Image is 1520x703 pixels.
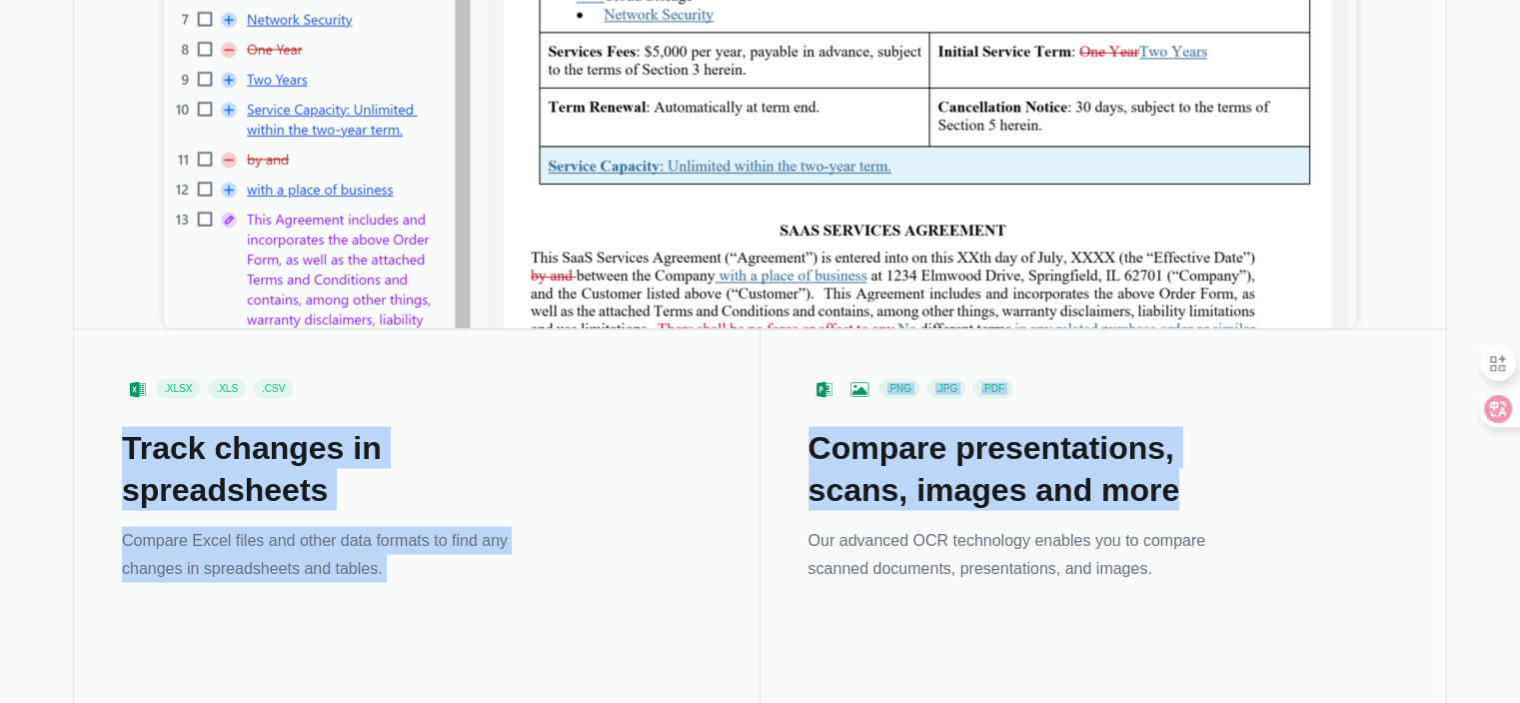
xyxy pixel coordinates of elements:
[156,379,200,399] span: .XLSX
[122,427,760,511] h2: Track changes in spreadsheets
[808,527,1258,583] p: Our advanced OCR technology enables you to compare scanned documents, presentations, and images.
[927,379,965,399] span: .JPG
[254,379,293,399] span: .CSV
[122,527,572,583] p: Compare Excel files and other data formats to find any changes in spreadsheets and tables.
[808,427,1447,511] h2: Compare presentations, scans, images and more
[208,379,246,399] span: .XLS
[879,379,919,399] span: .PNG
[973,379,1012,399] span: .PDF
